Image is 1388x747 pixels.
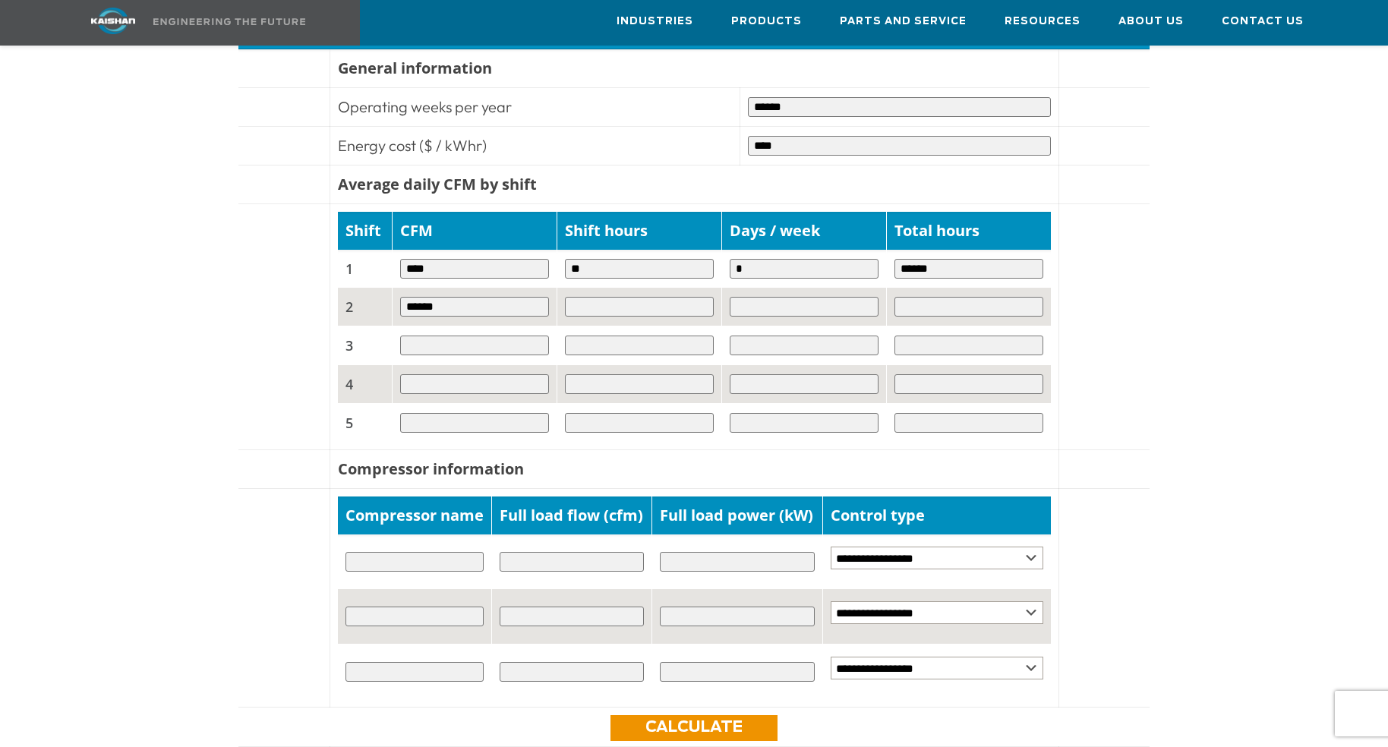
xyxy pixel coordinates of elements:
[1118,1,1184,42] a: About Us
[617,1,693,42] a: Industries
[338,97,512,116] span: Operating weeks per year
[338,174,537,194] b: Average daily CFM by shift
[338,250,393,288] td: 1
[338,459,524,479] b: Compressor information
[610,715,778,741] a: Calculate
[557,212,721,250] td: Shift hours
[338,365,393,404] td: 4
[617,13,693,30] span: Industries
[886,212,1050,250] td: Total hours
[338,288,393,326] td: 2
[338,404,393,443] td: 5
[1005,13,1080,30] span: Resources
[1222,1,1304,42] a: Contact Us
[1222,13,1304,30] span: Contact Us
[840,1,967,42] a: Parts and Service
[652,496,822,534] td: Full load power (kW)
[731,1,802,42] a: Products
[338,212,393,250] td: Shift
[731,13,802,30] span: Products
[338,136,487,155] span: Energy cost ($ / kWhr)
[56,8,170,34] img: kaishan logo
[840,13,967,30] span: Parts and Service
[1005,1,1080,42] a: Resources
[1118,13,1184,30] span: About Us
[721,212,886,250] td: Days / week
[338,496,492,534] td: Compressor name
[153,18,305,25] img: Engineering the future
[822,496,1050,534] td: Control type
[338,326,393,365] td: 3
[492,496,652,534] td: Full load flow (cfm)
[338,58,492,78] b: General information
[393,212,557,250] td: CFM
